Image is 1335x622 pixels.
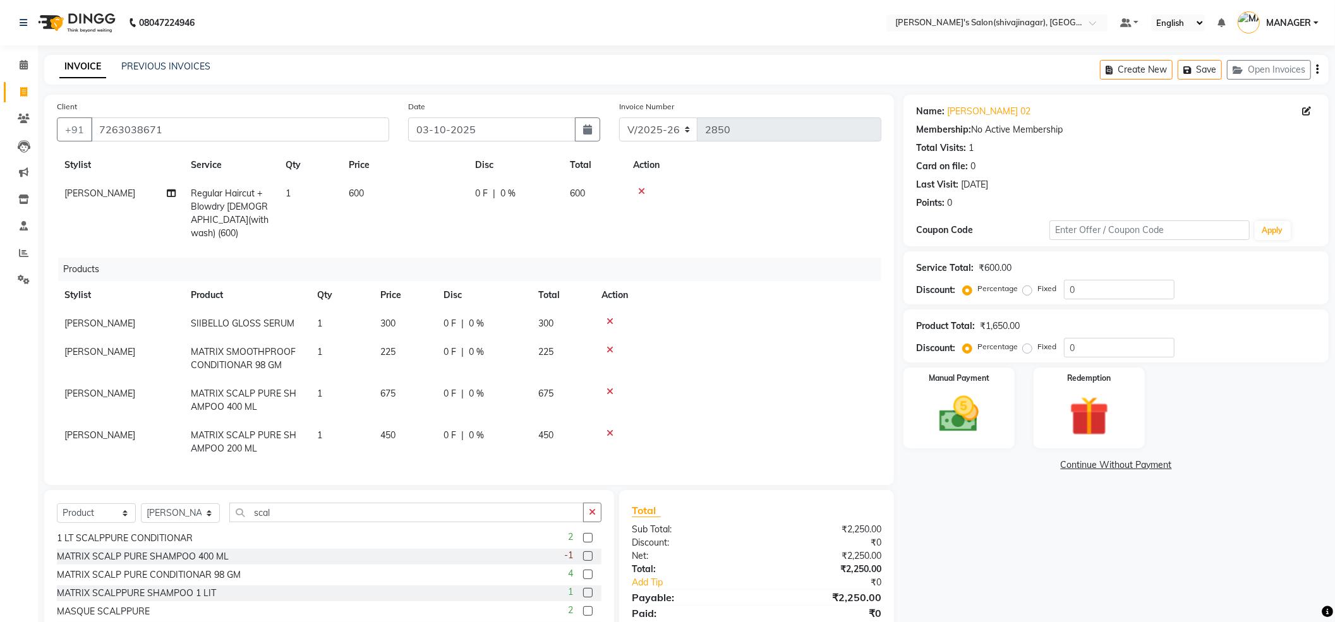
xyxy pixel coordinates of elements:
div: Points: [916,196,945,210]
label: Percentage [977,341,1018,352]
span: MATRIX SMOOTHPROOF CONDITIONAR 98 GM [191,346,296,371]
div: ₹2,250.00 [757,563,891,576]
img: _gift.svg [1057,392,1121,441]
span: 675 [380,388,396,399]
button: Save [1178,60,1222,80]
div: MATRIX SCALP PURE SHAMPOO 400 ML [57,550,229,563]
label: Percentage [977,283,1018,294]
span: MANAGER [1266,16,1311,30]
span: [PERSON_NAME] [64,388,135,399]
div: Payable: [622,590,757,605]
span: 1 [317,346,322,357]
input: Search by Name/Mobile/Email/Code [91,117,389,141]
div: Net: [622,549,757,563]
span: 225 [380,346,396,357]
span: 0 F [444,387,456,400]
span: [PERSON_NAME] [64,318,135,329]
div: Name: [916,105,945,118]
span: 0 F [444,345,456,359]
a: Continue Without Payment [906,458,1326,472]
th: Disc [436,281,531,309]
div: ₹0 [779,576,891,589]
span: 4 [568,567,573,580]
span: 1 [317,429,322,441]
span: 300 [538,318,553,329]
span: | [461,429,464,442]
a: INVOICE [59,56,106,78]
b: 08047224946 [139,5,195,40]
th: Total [531,281,594,309]
div: Products [58,258,891,281]
div: Total Visits: [916,141,966,155]
button: +91 [57,117,92,141]
th: Price [373,281,436,309]
div: Coupon Code [916,224,1049,237]
div: Discount: [916,342,955,355]
div: Product Total: [916,320,975,333]
span: 0 F [444,317,456,330]
div: 1 LT SCALPPURE CONDITIONAR [57,532,193,545]
span: MATRIX SCALP PURE SHAMPOO 200 ML [191,429,296,454]
th: Product [183,281,310,309]
div: [DATE] [961,178,988,191]
div: ₹0 [757,606,891,621]
div: Sub Total: [622,523,757,536]
div: Service Total: [916,261,974,275]
label: Fixed [1037,341,1056,352]
span: 450 [380,429,396,441]
a: [PERSON_NAME] 02 [947,105,1030,118]
div: Total: [622,563,757,576]
span: [PERSON_NAME] [64,188,135,199]
span: 1 [317,318,322,329]
img: _cash.svg [927,392,991,437]
span: 0 % [469,387,484,400]
span: SIIBELLO GLOSS SERUM [191,318,294,329]
span: -1 [564,549,573,562]
div: No Active Membership [916,123,1316,136]
span: | [493,187,495,200]
span: | [461,317,464,330]
label: Date [408,101,425,112]
label: Client [57,101,77,112]
div: 0 [947,196,952,210]
button: Open Invoices [1227,60,1311,80]
span: 1 [568,585,573,599]
div: ₹2,250.00 [757,590,891,605]
th: Qty [310,281,373,309]
span: 0 % [469,317,484,330]
span: 0 F [475,187,488,200]
div: 0 [970,160,976,173]
span: 300 [380,318,396,329]
div: MATRIX SCALP PURE CONDITIONAR 98 GM [57,568,241,582]
th: Stylist [57,151,183,179]
span: 0 F [444,429,456,442]
span: | [461,345,464,359]
span: 0 % [500,187,516,200]
span: [PERSON_NAME] [64,429,135,441]
img: logo [32,5,119,40]
span: 600 [349,188,364,199]
div: ₹600.00 [979,261,1012,275]
div: Membership: [916,123,971,136]
span: [PERSON_NAME] [64,346,135,357]
div: ₹1,650.00 [980,320,1020,333]
button: Apply [1255,221,1291,240]
button: Create New [1100,60,1173,80]
div: ₹2,250.00 [757,523,891,536]
th: Qty [278,151,341,179]
div: Last Visit: [916,178,958,191]
span: 0 % [469,429,484,442]
span: 2 [568,530,573,544]
span: | [461,387,464,400]
span: 1 [317,388,322,399]
span: MATRIX SCALP PURE SHAMPOO 400 ML [191,388,296,412]
label: Redemption [1067,373,1111,384]
div: MATRIX SCALPPURE SHAMPOO 1 LIT [57,587,216,600]
input: Enter Offer / Coupon Code [1049,220,1249,240]
a: PREVIOUS INVOICES [121,61,210,72]
label: Invoice Number [619,101,674,112]
span: 1 [286,188,291,199]
th: Service [183,151,278,179]
th: Price [341,151,468,179]
label: Manual Payment [929,373,989,384]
